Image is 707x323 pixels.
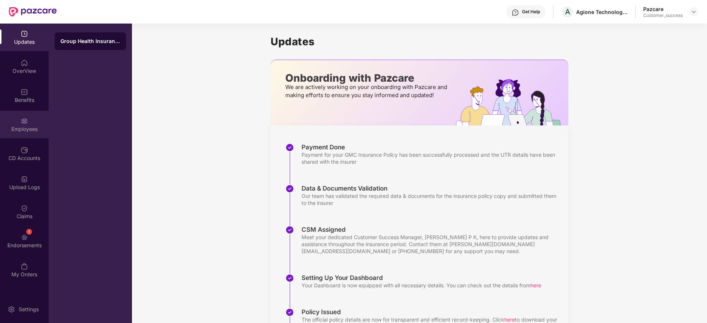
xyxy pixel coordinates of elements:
[285,308,294,317] img: svg+xml;base64,PHN2ZyBpZD0iU3RlcC1Eb25lLTMyeDMyIiB4bWxucz0iaHR0cDovL3d3dy53My5vcmcvMjAwMC9zdmciIH...
[21,30,28,38] img: svg+xml;base64,PHN2ZyBpZD0iVXBkYXRlZCIgeG1sbnM9Imh0dHA6Ly93d3cudzMub3JnLzIwMDAvc3ZnIiB3aWR0aD0iMj...
[21,175,28,183] img: svg+xml;base64,PHN2ZyBpZD0iVXBsb2FkX0xvZ3MiIGRhdGEtbmFtZT0iVXBsb2FkIExvZ3MiIHhtbG5zPSJodHRwOi8vd3...
[302,143,561,151] div: Payment Done
[643,13,683,18] div: Customer_success
[302,234,561,255] div: Meet your dedicated Customer Success Manager, [PERSON_NAME] P K, here to provide updates and assi...
[302,151,561,165] div: Payment for your GMC Insurance Policy has been successfully processed and the UTR details have be...
[285,184,294,193] img: svg+xml;base64,PHN2ZyBpZD0iU3RlcC1Eb25lLTMyeDMyIiB4bWxucz0iaHR0cDovL3d3dy53My5vcmcvMjAwMC9zdmciIH...
[504,316,515,323] span: here
[21,117,28,125] img: svg+xml;base64,PHN2ZyBpZD0iRW1wbG95ZWVzIiB4bWxucz0iaHR0cDovL3d3dy53My5vcmcvMjAwMC9zdmciIHdpZHRoPS...
[522,9,540,15] div: Get Help
[21,234,28,241] img: svg+xml;base64,PHN2ZyBpZD0iRW5kb3JzZW1lbnRzIiB4bWxucz0iaHR0cDovL3d3dy53My5vcmcvMjAwMC9zdmciIHdpZH...
[576,8,628,15] div: Agione Technologies Private Limited
[565,7,570,16] span: A
[285,143,294,152] img: svg+xml;base64,PHN2ZyBpZD0iU3RlcC1Eb25lLTMyeDMyIiB4bWxucz0iaHR0cDovL3d3dy53My5vcmcvMjAwMC9zdmciIH...
[302,274,541,282] div: Setting Up Your Dashboard
[271,35,568,48] h1: Updates
[21,88,28,96] img: svg+xml;base64,PHN2ZyBpZD0iQmVuZWZpdHMiIHhtbG5zPSJodHRwOi8vd3d3LnczLm9yZy8yMDAwL3N2ZyIgd2lkdGg9Ij...
[512,9,519,16] img: svg+xml;base64,PHN2ZyBpZD0iSGVscC0zMngzMiIgeG1sbnM9Imh0dHA6Ly93d3cudzMub3JnLzIwMDAvc3ZnIiB3aWR0aD...
[302,184,561,192] div: Data & Documents Validation
[60,38,120,45] div: Group Health Insurance
[302,308,561,316] div: Policy Issued
[17,306,41,313] div: Settings
[26,229,32,235] div: 1
[643,6,683,13] div: Pazcare
[21,146,28,154] img: svg+xml;base64,PHN2ZyBpZD0iQ0RfQWNjb3VudHMiIGRhdGEtbmFtZT0iQ0QgQWNjb3VudHMiIHhtbG5zPSJodHRwOi8vd3...
[691,9,697,15] img: svg+xml;base64,PHN2ZyBpZD0iRHJvcGRvd24tMzJ4MzIiIHhtbG5zPSJodHRwOi8vd3d3LnczLm9yZy8yMDAwL3N2ZyIgd2...
[9,7,57,17] img: New Pazcare Logo
[285,75,449,81] p: Onboarding with Pazcare
[302,282,541,289] div: Your Dashboard is now equipped with all necessary details. You can check out the details from
[285,83,449,99] p: We are actively working on your onboarding with Pazcare and making efforts to ensure you stay inf...
[8,306,15,313] img: svg+xml;base64,PHN2ZyBpZD0iU2V0dGluZy0yMHgyMCIgeG1sbnM9Imh0dHA6Ly93d3cudzMub3JnLzIwMDAvc3ZnIiB3aW...
[302,192,561,206] div: Our team has validated the required data & documents for the insurance policy copy and submitted ...
[456,79,568,125] img: hrOnboarding
[285,226,294,234] img: svg+xml;base64,PHN2ZyBpZD0iU3RlcC1Eb25lLTMyeDMyIiB4bWxucz0iaHR0cDovL3d3dy53My5vcmcvMjAwMC9zdmciIH...
[530,282,541,288] span: here
[21,263,28,270] img: svg+xml;base64,PHN2ZyBpZD0iTXlfT3JkZXJzIiBkYXRhLW5hbWU9Ik15IE9yZGVycyIgeG1sbnM9Imh0dHA6Ly93d3cudz...
[302,226,561,234] div: CSM Assigned
[285,274,294,283] img: svg+xml;base64,PHN2ZyBpZD0iU3RlcC1Eb25lLTMyeDMyIiB4bWxucz0iaHR0cDovL3d3dy53My5vcmcvMjAwMC9zdmciIH...
[21,59,28,67] img: svg+xml;base64,PHN2ZyBpZD0iSG9tZSIgeG1sbnM9Imh0dHA6Ly93d3cudzMub3JnLzIwMDAvc3ZnIiB3aWR0aD0iMjAiIG...
[21,205,28,212] img: svg+xml;base64,PHN2ZyBpZD0iQ2xhaW0iIHhtbG5zPSJodHRwOi8vd3d3LnczLm9yZy8yMDAwL3N2ZyIgd2lkdGg9IjIwIi...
